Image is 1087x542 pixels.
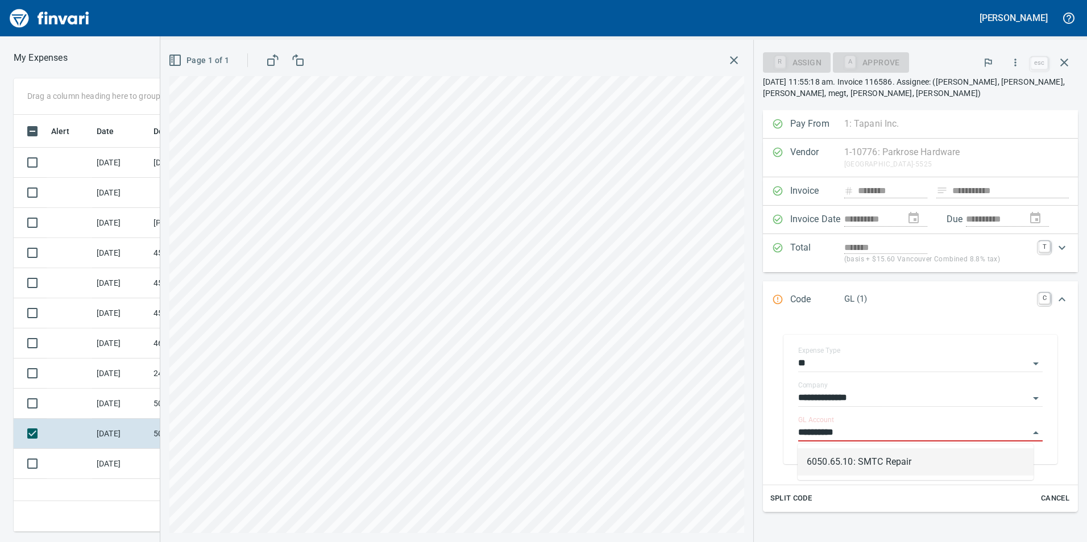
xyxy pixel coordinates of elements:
[149,148,251,178] td: [DATE] Invoice 195514110 from Uline Inc (1-24846)
[153,124,211,138] span: Description
[798,347,840,354] label: Expense Type
[763,281,1078,319] div: Expand
[92,148,149,178] td: [DATE]
[149,238,251,268] td: 4594.65
[149,328,251,358] td: 4604.65
[1003,50,1028,75] button: More
[51,124,69,138] span: Alert
[92,178,149,208] td: [DATE]
[149,419,251,449] td: 50.10946.65
[97,124,129,138] span: Date
[27,90,194,102] p: Drag a column heading here to group the table
[763,57,831,66] div: Assign
[1028,390,1044,406] button: Open
[844,293,1032,306] p: GL (1)
[798,448,1034,476] li: 6050.65.10: SMTC Repair
[149,358,251,389] td: 243007
[149,389,251,419] td: 501211
[844,254,1032,265] p: (basis + $15.60 Vancouver Combined 8.8% tax)
[763,234,1078,272] div: Expand
[1028,356,1044,372] button: Open
[14,51,68,65] nav: breadcrumb
[977,9,1051,27] button: [PERSON_NAME]
[166,50,234,71] button: Page 1 of 1
[980,12,1048,24] h5: [PERSON_NAME]
[51,124,84,138] span: Alert
[767,490,815,507] button: Split Code
[1039,241,1050,252] a: T
[763,76,1078,99] p: [DATE] 11:55:18 am. Invoice 116586. Assignee: ([PERSON_NAME], [PERSON_NAME], [PERSON_NAME], megt,...
[833,57,909,66] div: GL Account required
[92,389,149,419] td: [DATE]
[149,298,251,328] td: 4578.65
[798,382,828,389] label: Company
[149,268,251,298] td: 4556.65
[92,298,149,328] td: [DATE]
[7,5,92,32] img: Finvari
[153,124,196,138] span: Description
[1028,425,1044,441] button: Close
[149,208,251,238] td: [PERSON_NAME]
[97,124,114,138] span: Date
[1040,492,1071,505] span: Cancel
[92,449,149,479] td: [DATE]
[92,358,149,389] td: [DATE]
[92,268,149,298] td: [DATE]
[790,293,844,307] p: Code
[92,328,149,358] td: [DATE]
[92,208,149,238] td: [DATE]
[763,319,1078,512] div: Expand
[1031,57,1048,69] a: esc
[92,238,149,268] td: [DATE]
[770,492,812,505] span: Split Code
[1037,490,1073,507] button: Cancel
[976,50,1001,75] button: Flag
[798,416,834,423] label: GL Account
[171,53,229,68] span: Page 1 of 1
[790,241,844,265] p: Total
[1028,49,1078,76] span: Close invoice
[1039,293,1050,304] a: C
[14,51,68,65] p: My Expenses
[92,419,149,449] td: [DATE]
